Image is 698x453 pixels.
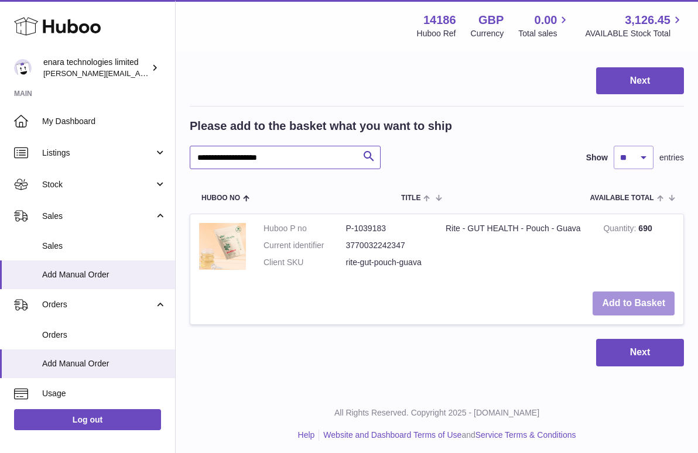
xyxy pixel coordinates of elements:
a: Service Terms & Conditions [475,430,576,440]
a: 0.00 Total sales [518,12,570,39]
div: enara technologies limited [43,57,149,79]
span: 3,126.45 [625,12,670,28]
a: Log out [14,409,161,430]
div: Huboo Ref [417,28,456,39]
span: Huboo no [201,194,240,202]
dd: 3770032242347 [346,240,429,251]
li: and [319,430,576,441]
dd: P-1039183 [346,223,429,234]
strong: GBP [478,12,504,28]
strong: 14186 [423,12,456,28]
button: Next [596,67,684,95]
a: Website and Dashboard Terms of Use [323,430,461,440]
a: Help [298,430,315,440]
span: 0.00 [535,12,557,28]
span: Add Manual Order [42,269,166,280]
span: AVAILABLE Stock Total [585,28,684,39]
span: [PERSON_NAME][EMAIL_ADDRESS][DOMAIN_NAME] [43,68,235,78]
span: Total sales [518,28,570,39]
span: Sales [42,241,166,252]
dt: Huboo P no [264,223,346,234]
button: Add to Basket [593,291,675,315]
strong: Quantity [603,224,638,236]
span: AVAILABLE Total [590,194,654,202]
img: Dee@enara.co [14,59,32,77]
dt: Client SKU [264,257,346,268]
span: Add Manual Order [42,358,166,369]
td: Rite - GUT HEALTH - Pouch - Guava [437,214,594,283]
dt: Current identifier [264,240,346,251]
h2: Please add to the basket what you want to ship [190,118,452,134]
img: Rite - GUT HEALTH - Pouch - Guava [199,223,246,270]
span: Usage [42,388,166,399]
button: Next [596,339,684,366]
span: Orders [42,299,154,310]
a: 3,126.45 AVAILABLE Stock Total [585,12,684,39]
span: Title [401,194,420,202]
span: entries [659,152,684,163]
span: Orders [42,330,166,341]
label: Show [586,152,608,163]
dd: rite-gut-pouch-guava [346,257,429,268]
span: Listings [42,147,154,159]
span: My Dashboard [42,116,166,127]
div: Currency [471,28,504,39]
td: 690 [594,214,683,283]
p: All Rights Reserved. Copyright 2025 - [DOMAIN_NAME] [185,407,689,418]
span: Stock [42,179,154,190]
span: Sales [42,211,154,222]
